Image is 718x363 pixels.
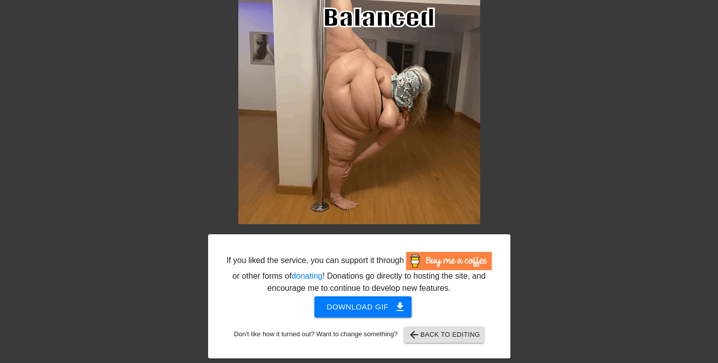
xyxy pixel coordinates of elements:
button: Download gif [314,296,412,318]
div: If you liked the service, you can support it through or other forms of ! Donations go directly to... [226,252,493,294]
a: donating [292,272,322,280]
span: get_app [394,301,406,313]
img: Buy Me A Coffee [406,252,492,270]
span: arrow_back [408,329,420,341]
span: Back to Editing [408,329,480,341]
button: Back to Editing [404,327,484,343]
div: Don't like how it turned out? Want to change something? [224,327,495,343]
span: Download gif [327,300,400,314]
a: Download gif [306,302,412,310]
